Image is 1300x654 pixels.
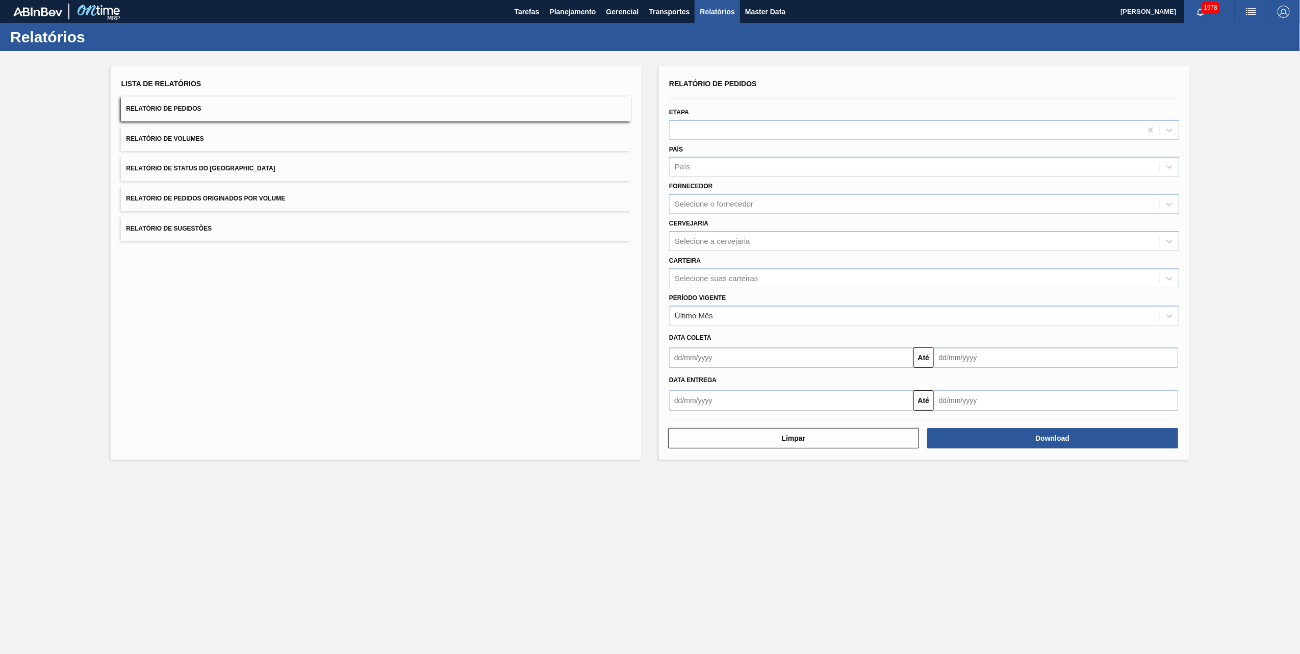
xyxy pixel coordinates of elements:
[675,200,753,209] div: Selecione o fornecedor
[669,80,757,88] span: Relatório de Pedidos
[1278,6,1290,18] img: Logout
[121,96,631,121] button: Relatório de Pedidos
[675,274,758,283] div: Selecione suas carteiras
[121,216,631,241] button: Relatório de Sugestões
[669,257,701,264] label: Carteira
[934,390,1178,411] input: dd/mm/yyyy
[675,311,713,320] div: Último Mês
[649,6,690,18] span: Transportes
[675,163,690,171] div: País
[1245,6,1257,18] img: userActions
[1202,2,1219,13] span: 1978
[913,390,934,411] button: Até
[10,31,191,43] h1: Relatórios
[13,7,62,16] img: TNhmsLtSVTkK8tSr43FrP2fwEKptu5GPRR3wAAAABJRU5ErkJggg==
[669,334,711,341] span: Data coleta
[675,237,750,245] div: Selecione a cervejaria
[126,105,201,112] span: Relatório de Pedidos
[927,428,1178,448] button: Download
[669,146,683,153] label: País
[126,225,212,232] span: Relatório de Sugestões
[126,195,285,202] span: Relatório de Pedidos Originados por Volume
[669,390,913,411] input: dd/mm/yyyy
[669,183,712,190] label: Fornecedor
[669,109,689,116] label: Etapa
[669,376,717,384] span: Data entrega
[668,428,919,448] button: Limpar
[121,127,631,152] button: Relatório de Volumes
[126,165,275,172] span: Relatório de Status do [GEOGRAPHIC_DATA]
[126,135,203,142] span: Relatório de Volumes
[121,156,631,181] button: Relatório de Status do [GEOGRAPHIC_DATA]
[669,347,913,368] input: dd/mm/yyyy
[700,6,734,18] span: Relatórios
[745,6,785,18] span: Master Data
[934,347,1178,368] input: dd/mm/yyyy
[669,294,726,301] label: Período Vigente
[606,6,639,18] span: Gerencial
[515,6,540,18] span: Tarefas
[121,80,201,88] span: Lista de Relatórios
[549,6,596,18] span: Planejamento
[1184,5,1217,19] button: Notificações
[913,347,934,368] button: Até
[669,220,708,227] label: Cervejaria
[121,186,631,211] button: Relatório de Pedidos Originados por Volume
